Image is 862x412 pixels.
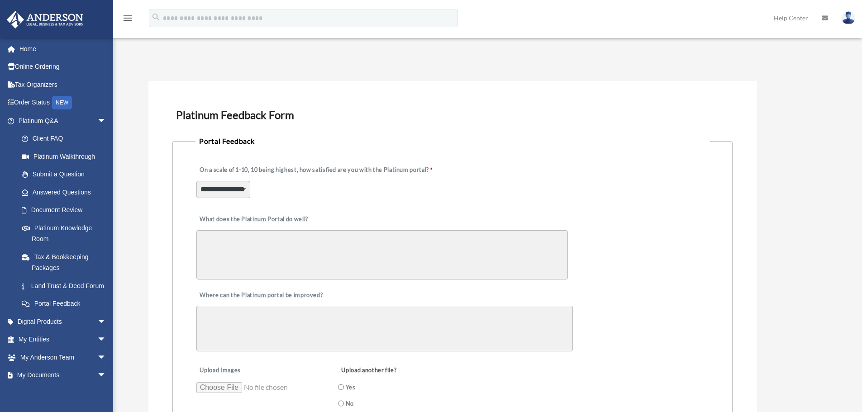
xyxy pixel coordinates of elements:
[97,112,115,130] span: arrow_drop_down
[842,11,855,24] img: User Pic
[97,331,115,349] span: arrow_drop_down
[196,164,435,176] label: On a scale of 1-10, 10 being highest, how satisfied are you with the Platinum portal?
[6,58,120,76] a: Online Ordering
[151,12,161,22] i: search
[6,94,120,112] a: Order StatusNEW
[52,96,72,109] div: NEW
[6,331,120,349] a: My Entitiesarrow_drop_down
[196,213,310,226] label: What does the Platinum Portal do well?
[97,313,115,331] span: arrow_drop_down
[122,16,133,24] a: menu
[338,364,399,377] label: Upload another file?
[97,348,115,367] span: arrow_drop_down
[196,289,325,302] label: Where can the Platinum portal be improved?
[6,313,120,331] a: Digital Productsarrow_drop_down
[13,147,120,166] a: Platinum Walkthrough
[195,135,710,147] legend: Portal Feedback
[6,366,120,384] a: My Documentsarrow_drop_down
[13,201,120,219] a: Document Review
[13,130,120,148] a: Client FAQ
[13,277,120,295] a: Land Trust & Deed Forum
[196,364,243,377] label: Upload Images
[13,295,115,313] a: Portal Feedback
[13,166,120,184] a: Submit a Question
[13,248,120,277] a: Tax & Bookkeeping Packages
[172,105,733,124] h3: Platinum Feedback Form
[13,219,120,248] a: Platinum Knowledge Room
[346,383,359,396] label: Yes
[6,40,120,58] a: Home
[13,183,120,201] a: Answered Questions
[6,112,120,130] a: Platinum Q&Aarrow_drop_down
[97,366,115,385] span: arrow_drop_down
[4,11,86,28] img: Anderson Advisors Platinum Portal
[6,348,120,366] a: My Anderson Teamarrow_drop_down
[6,76,120,94] a: Tax Organizers
[122,13,133,24] i: menu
